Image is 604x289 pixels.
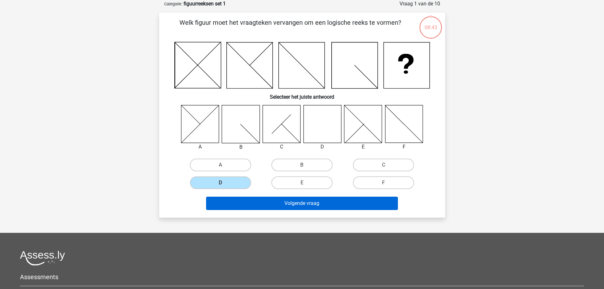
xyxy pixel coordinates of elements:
[190,159,251,171] label: A
[217,143,265,151] div: B
[169,89,435,100] h6: Selecteer het juiste antwoord
[206,197,398,210] button: Volgende vraag
[353,176,414,189] label: F
[20,251,65,266] img: Assessly logo
[271,159,333,171] label: B
[190,176,251,189] label: D
[258,143,306,151] div: C
[299,143,347,151] div: D
[380,143,428,151] div: F
[164,2,182,6] small: Categorie:
[176,143,224,151] div: A
[20,273,584,281] h5: Assessments
[353,159,414,171] label: C
[339,143,387,151] div: E
[271,176,333,189] label: E
[184,1,226,7] strong: figuurreeksen set 1
[419,16,443,31] div: 08:43
[169,18,411,37] p: Welk figuur moet het vraagteken vervangen om een logische reeks te vormen?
